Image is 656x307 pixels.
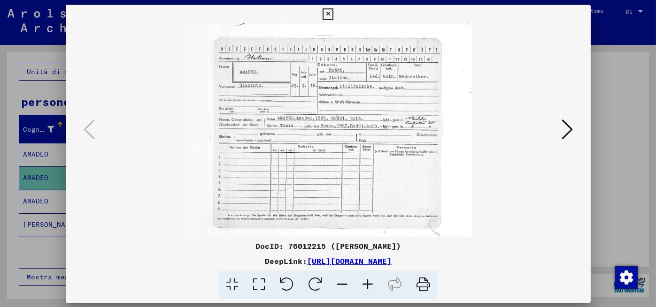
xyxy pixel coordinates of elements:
a: [URL][DOMAIN_NAME] [307,256,392,266]
div: Modifica consenso [615,266,637,288]
img: 001.jpg [98,23,559,237]
div: DeepLink: [66,255,591,267]
img: Modifica consenso [615,266,638,289]
div: DocID: 76012215 ([PERSON_NAME]) [66,240,591,252]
